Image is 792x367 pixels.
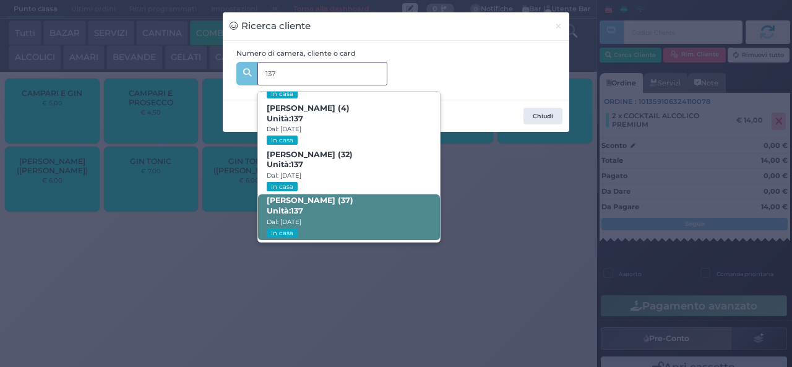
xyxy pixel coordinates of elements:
[267,136,297,145] small: In casa
[267,103,350,123] b: [PERSON_NAME] (4)
[267,114,303,124] span: Unità:
[267,171,301,179] small: Dal: [DATE]
[291,160,303,169] strong: 137
[267,228,297,238] small: In casa
[230,19,311,33] h3: Ricerca cliente
[267,206,303,217] span: Unità:
[267,125,301,133] small: Dal: [DATE]
[291,206,303,215] strong: 137
[257,62,387,85] input: Es. 'Mario Rossi', '220' o '108123234234'
[267,196,353,215] b: [PERSON_NAME] (37)
[267,89,297,98] small: In casa
[267,160,303,170] span: Unità:
[236,48,356,59] label: Numero di camera, cliente o card
[548,12,569,40] button: Chiudi
[523,108,562,125] button: Chiudi
[554,19,562,33] span: ×
[267,182,297,191] small: In casa
[267,218,301,226] small: Dal: [DATE]
[291,114,303,123] strong: 137
[267,150,353,170] b: [PERSON_NAME] (32)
